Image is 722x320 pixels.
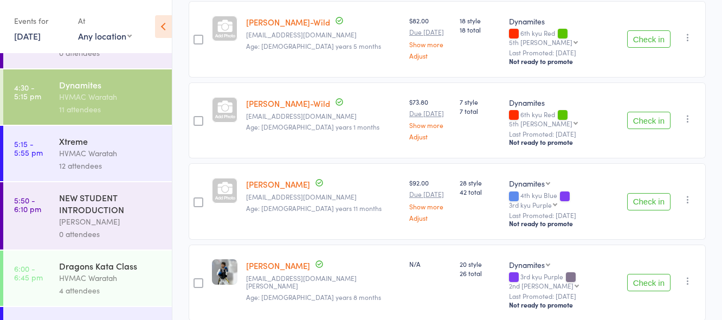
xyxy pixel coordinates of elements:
time: 5:15 - 5:55 pm [14,139,43,157]
small: flo_renzei@yahoo.com.au [246,193,401,201]
a: Show more [409,203,451,210]
div: HVMAC Waratah [59,147,163,159]
span: 7 total [460,106,500,116]
div: 6th kyu Red [509,111,618,127]
time: 5:50 - 6:10 pm [14,196,41,213]
a: [DATE] [14,30,41,42]
div: $82.00 [409,16,451,59]
div: 4 attendees [59,284,163,297]
a: 4:30 -5:15 pmDynamitesHVMAC Waratah11 attendees [3,69,172,125]
div: 5th [PERSON_NAME] [509,39,572,46]
button: Check in [627,193,671,210]
small: Last Promoted: [DATE] [509,292,618,300]
span: 7 style [460,97,500,106]
small: Last Promoted: [DATE] [509,130,618,138]
span: 26 total [460,268,500,278]
img: image1720144744.png [212,259,237,285]
small: Due [DATE] [409,110,451,117]
small: kathleenwild@gmail.com [246,31,401,39]
a: Show more [409,41,451,48]
small: Due [DATE] [409,190,451,198]
div: Dynamites [509,178,545,189]
div: 3rd kyu Purple [509,273,618,289]
div: Not ready to promote [509,219,618,228]
span: 28 style [460,178,500,187]
a: Show more [409,121,451,129]
span: 18 total [460,25,500,34]
a: Adjust [409,52,451,59]
div: At [78,12,132,30]
a: 6:00 -6:45 pmDragons Kata ClassHVMAC Waratah4 attendees [3,251,172,306]
div: Not ready to promote [509,57,618,66]
a: [PERSON_NAME]-Wild [246,16,330,28]
div: Events for [14,12,67,30]
div: 2nd [PERSON_NAME] [509,282,573,289]
div: [PERSON_NAME] [59,215,163,228]
a: [PERSON_NAME] [246,260,310,271]
button: Check in [627,274,671,291]
div: Xtreme [59,135,163,147]
a: [PERSON_NAME] [246,178,310,190]
div: 11 attendees [59,103,163,116]
a: 5:50 -6:10 pmNEW STUDENT INTRODUCTION[PERSON_NAME]0 attendees [3,182,172,249]
div: 3rd kyu Purple [509,201,552,208]
small: melgis.dilkawaty.pratama@uin-suska.ac.id [246,274,401,290]
div: N/A [409,259,451,268]
span: 42 total [460,187,500,196]
div: Not ready to promote [509,300,618,309]
span: Age: [DEMOGRAPHIC_DATA] years 11 months [246,203,382,213]
div: Any location [78,30,132,42]
a: [PERSON_NAME]-Wild [246,98,330,109]
div: Dynamites [59,79,163,91]
div: 5th [PERSON_NAME] [509,120,572,127]
div: HVMAC Waratah [59,91,163,103]
div: HVMAC Waratah [59,272,163,284]
div: Not ready to promote [509,138,618,146]
small: kathleenwild@gmail.com [246,112,401,120]
span: Age: [DEMOGRAPHIC_DATA] years 8 months [246,292,381,302]
time: 4:30 - 5:15 pm [14,83,41,100]
small: Last Promoted: [DATE] [509,212,618,219]
div: 0 attendees [59,47,163,59]
div: Dragons Kata Class [59,260,163,272]
div: 4th kyu Blue [509,191,618,208]
div: Dynamites [509,97,618,108]
div: NEW STUDENT INTRODUCTION [59,191,163,215]
small: Last Promoted: [DATE] [509,49,618,56]
small: Due [DATE] [409,28,451,36]
div: $73.80 [409,97,451,140]
div: Dynamites [509,259,545,270]
div: 12 attendees [59,159,163,172]
span: Age: [DEMOGRAPHIC_DATA] years 5 months [246,41,381,50]
a: Adjust [409,133,451,140]
span: Age: [DEMOGRAPHIC_DATA] years 1 months [246,122,379,131]
span: 18 style [460,16,500,25]
time: 6:00 - 6:45 pm [14,264,43,281]
span: 20 style [460,259,500,268]
a: 5:15 -5:55 pmXtremeHVMAC Waratah12 attendees [3,126,172,181]
div: 0 attendees [59,228,163,240]
a: Adjust [409,214,451,221]
button: Check in [627,30,671,48]
div: $92.00 [409,178,451,221]
div: 6th kyu Red [509,29,618,46]
div: Dynamites [509,16,618,27]
button: Check in [627,112,671,129]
